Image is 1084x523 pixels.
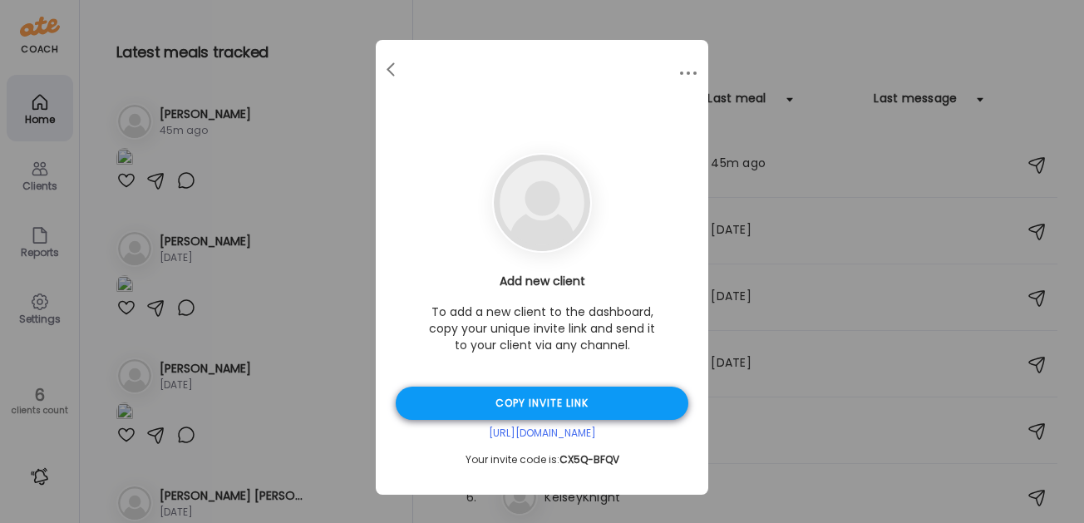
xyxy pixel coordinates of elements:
[396,453,688,466] div: Your invite code is:
[494,155,590,251] img: bg-avatar-default.svg
[396,427,688,440] div: [URL][DOMAIN_NAME]
[396,387,688,420] div: Copy invite link
[559,452,619,466] span: CX5Q-BFQV
[426,303,658,353] p: To add a new client to the dashboard, copy your unique invite link and send it to your client via...
[396,273,688,290] h3: Add new client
